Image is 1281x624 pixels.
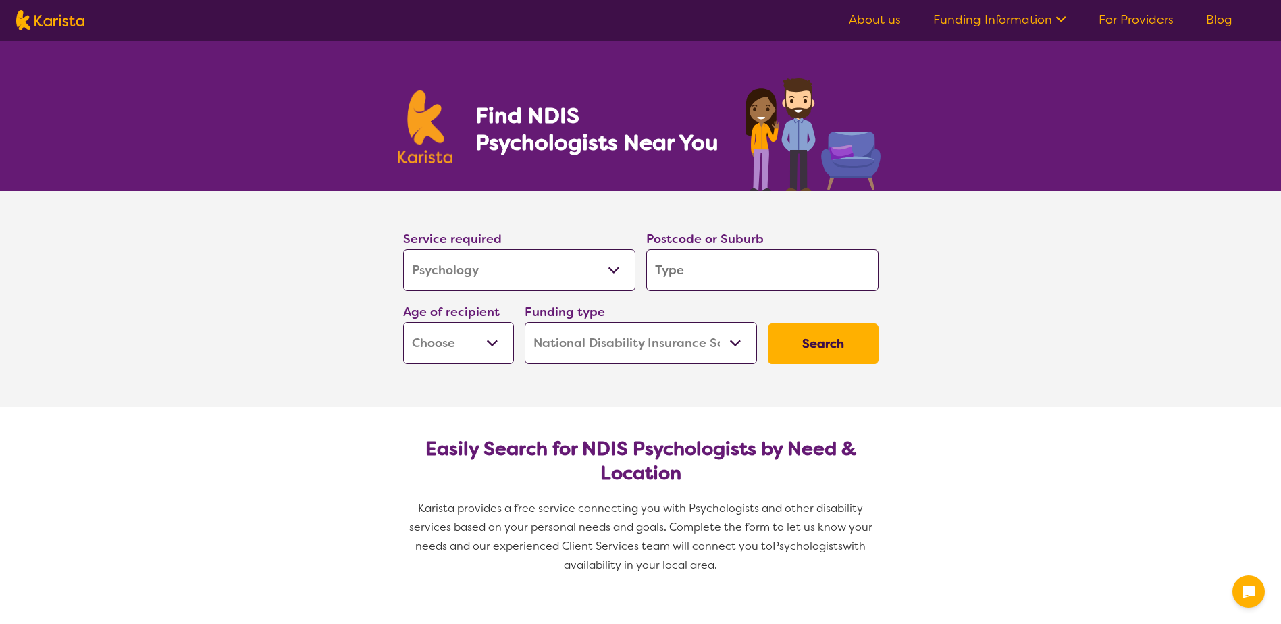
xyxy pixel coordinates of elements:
[16,10,84,30] img: Karista logo
[414,437,868,486] h2: Easily Search for NDIS Psychologists by Need & Location
[403,304,500,320] label: Age of recipient
[403,231,502,247] label: Service required
[933,11,1066,28] a: Funding Information
[525,304,605,320] label: Funding type
[768,323,879,364] button: Search
[409,501,875,553] span: Karista provides a free service connecting you with Psychologists and other disability services b...
[1099,11,1174,28] a: For Providers
[398,90,453,163] img: Karista logo
[1206,11,1232,28] a: Blog
[646,231,764,247] label: Postcode or Suburb
[475,102,725,156] h1: Find NDIS Psychologists Near You
[773,539,843,553] span: Psychologists
[646,249,879,291] input: Type
[849,11,901,28] a: About us
[741,73,884,191] img: psychology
